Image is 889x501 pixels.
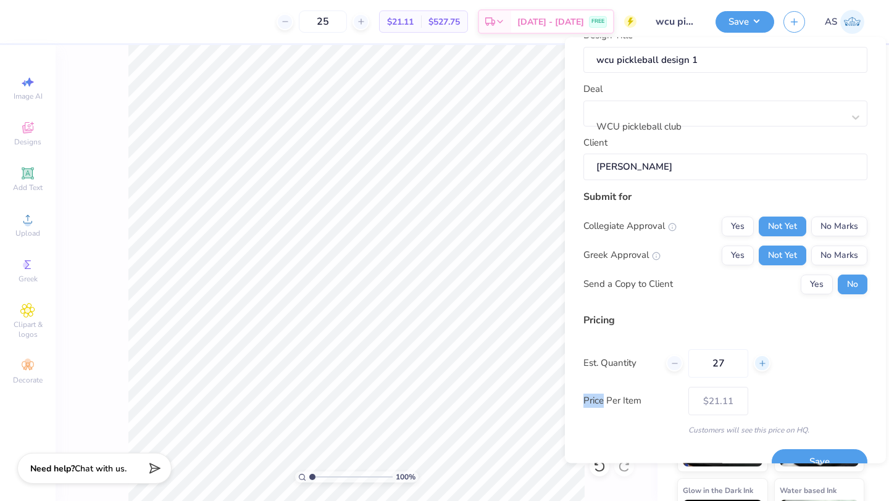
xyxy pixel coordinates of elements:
button: No Marks [811,245,867,265]
span: Upload [15,228,40,238]
span: Image AI [14,91,43,101]
span: Water based Ink [780,484,837,497]
input: – – [688,349,748,377]
button: No Marks [811,216,867,236]
span: [DATE] - [DATE] [517,15,584,28]
button: Not Yet [759,245,806,265]
div: Greek Approval [583,248,661,262]
span: Clipart & logos [6,320,49,339]
span: Decorate [13,375,43,385]
span: 100 % [396,471,415,482]
span: Greek [19,274,38,284]
span: $527.75 [428,15,460,28]
div: Send a Copy to Client [583,277,673,291]
button: Save [716,11,774,33]
a: AS [825,10,864,34]
input: – – [299,10,347,33]
button: Yes [722,245,754,265]
span: $21.11 [387,15,414,28]
span: Add Text [13,183,43,193]
button: Yes [801,274,833,294]
button: Yes [722,216,754,236]
span: FREE [591,17,604,26]
div: Submit for [583,189,867,204]
span: AS [825,15,837,29]
label: Price Per Item [583,394,679,408]
input: Untitled Design [646,9,706,34]
label: Deal [583,82,603,96]
button: Not Yet [759,216,806,236]
span: Glow in the Dark Ink [683,484,753,497]
span: Designs [14,137,41,147]
div: WCU pickleball club [596,120,763,134]
div: Customers will see this price on HQ. [583,424,867,435]
label: Client [583,135,607,149]
div: Collegiate Approval [583,219,677,233]
input: e.g. Ethan Linker [583,154,867,180]
div: Pricing [583,312,867,327]
button: Save [772,449,867,474]
button: No [838,274,867,294]
label: Est. Quantity [583,356,657,370]
strong: Need help? [30,463,75,474]
img: Abigail Searfoss [840,10,864,34]
span: Chat with us. [75,463,127,474]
